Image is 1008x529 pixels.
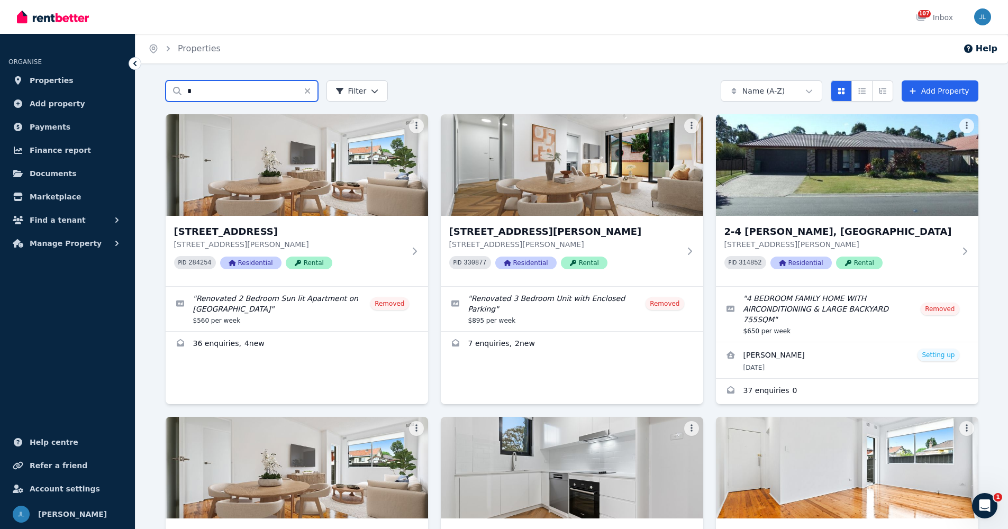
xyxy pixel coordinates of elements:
span: Name (A-Z) [742,86,785,96]
a: Edit listing: 4 BEDROOM FAMILY HOME WITH AIRCONDITIONING & LARGE BACKYARD 755SQM [716,287,978,342]
span: Rental [286,257,332,269]
button: Compact list view [851,80,873,102]
button: More options [684,421,699,436]
a: Properties [8,70,126,91]
span: Documents [30,167,77,180]
h3: [STREET_ADDRESS] [174,224,405,239]
a: View details for Thomas Foldvary [716,342,978,378]
small: PID [453,260,462,266]
a: Payments [8,116,126,138]
span: Help centre [30,436,78,449]
code: 314852 [739,259,761,267]
span: Filter [335,86,367,96]
span: 107 [918,10,931,17]
span: Residential [495,257,557,269]
p: [STREET_ADDRESS][PERSON_NAME] [449,239,680,250]
button: More options [409,421,424,436]
img: 1/2 Neale Street, Belmore [166,114,428,216]
span: ORGANISE [8,58,42,66]
h3: [STREET_ADDRESS][PERSON_NAME] [449,224,680,239]
span: Marketplace [30,190,81,203]
img: 1/25 Charles Street, Five Dock [441,114,703,216]
button: Name (A-Z) [721,80,822,102]
button: More options [959,421,974,436]
span: Rental [836,257,883,269]
a: 2-4 Yovan Court, Loganlea2-4 [PERSON_NAME], [GEOGRAPHIC_DATA][STREET_ADDRESS][PERSON_NAME]PID 314... [716,114,978,286]
span: Residential [220,257,281,269]
a: Edit listing: Renovated 3 Bedroom Unit with Enclosed Parking [441,287,703,331]
nav: Breadcrumb [135,34,233,63]
small: PID [178,260,187,266]
img: Joanne Lau [13,506,30,523]
a: Add Property [902,80,978,102]
img: 2/25 Charles Street, Five Dock [441,417,703,518]
span: Residential [770,257,832,269]
span: Payments [30,121,70,133]
a: Finance report [8,140,126,161]
p: [STREET_ADDRESS][PERSON_NAME] [174,239,405,250]
span: Rental [561,257,607,269]
a: Enquiries for 2-4 Yovan Court, Loganlea [716,379,978,404]
button: Help [963,42,997,55]
span: Manage Property [30,237,102,250]
a: Marketplace [8,186,126,207]
button: Filter [326,80,388,102]
span: Properties [30,74,74,87]
a: Properties [178,43,221,53]
a: Enquiries for 1/25 Charles Street, Five Dock [441,332,703,357]
img: RentBetter [17,9,89,25]
code: 330877 [464,259,486,267]
button: Clear search [303,80,318,102]
span: Finance report [30,144,91,157]
button: Find a tenant [8,209,126,231]
span: Account settings [30,482,100,495]
span: Find a tenant [30,214,86,226]
img: 2-4 Yovan Court, Loganlea [716,114,978,216]
span: Add property [30,97,85,110]
p: [STREET_ADDRESS][PERSON_NAME] [724,239,955,250]
div: View options [831,80,893,102]
h3: 2-4 [PERSON_NAME], [GEOGRAPHIC_DATA] [724,224,955,239]
button: Manage Property [8,233,126,254]
a: Account settings [8,478,126,499]
a: Documents [8,163,126,184]
span: 1 [994,493,1002,501]
button: More options [684,118,699,133]
iframe: Intercom live chat [972,493,997,518]
div: Inbox [916,12,953,23]
code: 284254 [188,259,211,267]
a: Help centre [8,432,126,453]
a: Enquiries for 1/2 Neale Street, Belmore [166,332,428,357]
button: More options [409,118,424,133]
img: Joanne Lau [974,8,991,25]
a: Add property [8,93,126,114]
a: Refer a friend [8,455,126,476]
small: PID [729,260,737,266]
button: Card view [831,80,852,102]
button: More options [959,118,974,133]
img: 2/2 Neale Street, Belmore [166,417,428,518]
button: Expanded list view [872,80,893,102]
a: 1/2 Neale Street, Belmore[STREET_ADDRESS][STREET_ADDRESS][PERSON_NAME]PID 284254ResidentialRental [166,114,428,286]
span: [PERSON_NAME] [38,508,107,521]
a: 1/25 Charles Street, Five Dock[STREET_ADDRESS][PERSON_NAME][STREET_ADDRESS][PERSON_NAME]PID 33087... [441,114,703,286]
span: Refer a friend [30,459,87,472]
img: 3/2 Neale Street, Belmore [716,417,978,518]
a: Edit listing: Renovated 2 Bedroom Sun lit Apartment on Quite Street [166,287,428,331]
